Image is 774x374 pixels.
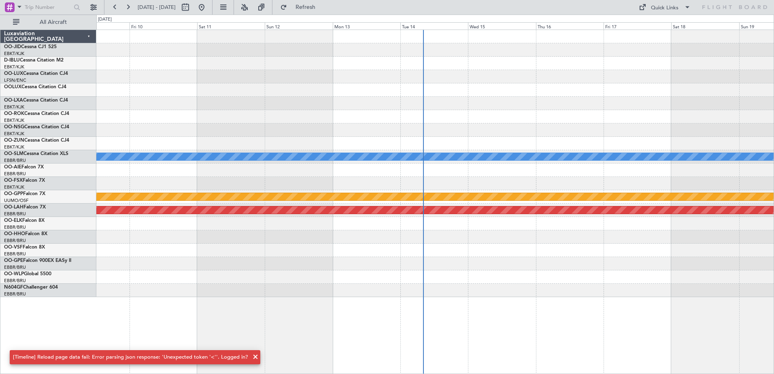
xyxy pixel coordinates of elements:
a: OO-VSFFalcon 8X [4,245,45,250]
a: OO-GPEFalcon 900EX EASy II [4,258,71,263]
div: [Timeline] Reload page data fail: Error parsing json response: 'Unexpected token '<''. Logged in? [13,353,248,361]
button: Refresh [276,1,325,14]
div: Thu 16 [536,22,604,30]
div: Sat 18 [671,22,739,30]
span: D-IBLU [4,58,20,63]
button: All Aircraft [9,16,88,29]
a: OO-ELKFalcon 8X [4,218,45,223]
a: EBKT/KJK [4,131,24,137]
a: EBBR/BRU [4,251,26,257]
a: OO-ZUNCessna Citation CJ4 [4,138,69,143]
span: OO-ROK [4,111,24,116]
span: [DATE] - [DATE] [138,4,176,11]
a: OO-LXACessna Citation CJ4 [4,98,68,103]
a: OO-LUXCessna Citation CJ4 [4,71,68,76]
div: [DATE] [98,16,112,23]
a: EBKT/KJK [4,64,24,70]
a: EBKT/KJK [4,144,24,150]
a: OO-AIEFalcon 7X [4,165,44,170]
div: Fri 10 [130,22,197,30]
div: Fri 17 [604,22,671,30]
span: OO-HHO [4,232,25,236]
a: EBKT/KJK [4,117,24,123]
a: EBBR/BRU [4,278,26,284]
a: OO-SLMCessna Citation XLS [4,151,68,156]
span: OO-NSG [4,125,24,130]
a: EBKT/KJK [4,51,24,57]
span: OOLUX [4,85,21,89]
span: All Aircraft [21,19,85,25]
a: OO-FSXFalcon 7X [4,178,45,183]
button: Quick Links [635,1,695,14]
a: OO-LAHFalcon 7X [4,205,46,210]
a: OO-NSGCessna Citation CJ4 [4,125,69,130]
a: OO-GPPFalcon 7X [4,191,45,196]
div: Quick Links [651,4,678,12]
a: EBBR/BRU [4,171,26,177]
span: OO-VSF [4,245,23,250]
span: OO-GPE [4,258,23,263]
a: N604GFChallenger 604 [4,285,58,290]
a: EBBR/BRU [4,157,26,164]
a: LFSN/ENC [4,77,26,83]
a: EBBR/BRU [4,211,26,217]
span: OO-JID [4,45,21,49]
input: Trip Number [25,1,71,13]
div: Tue 14 [400,22,468,30]
span: N604GF [4,285,23,290]
a: EBBR/BRU [4,224,26,230]
a: EBKT/KJK [4,184,24,190]
a: EBBR/BRU [4,264,26,270]
a: EBBR/BRU [4,238,26,244]
a: OO-JIDCessna CJ1 525 [4,45,57,49]
span: OO-SLM [4,151,23,156]
div: Sat 11 [197,22,265,30]
span: OO-ELK [4,218,22,223]
span: Refresh [289,4,323,10]
div: Sun 12 [265,22,332,30]
a: OO-ROKCessna Citation CJ4 [4,111,69,116]
a: OO-HHOFalcon 8X [4,232,47,236]
span: OO-WLP [4,272,24,276]
span: OO-LXA [4,98,23,103]
div: Mon 13 [333,22,400,30]
a: EBKT/KJK [4,104,24,110]
span: OO-LAH [4,205,23,210]
span: OO-LUX [4,71,23,76]
a: UUMO/OSF [4,198,28,204]
span: OO-AIE [4,165,21,170]
a: OO-WLPGlobal 5500 [4,272,51,276]
a: EBBR/BRU [4,291,26,297]
span: OO-ZUN [4,138,24,143]
a: D-IBLUCessna Citation M2 [4,58,64,63]
div: Wed 15 [468,22,536,30]
span: OO-GPP [4,191,23,196]
a: OOLUXCessna Citation CJ4 [4,85,66,89]
span: OO-FSX [4,178,23,183]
